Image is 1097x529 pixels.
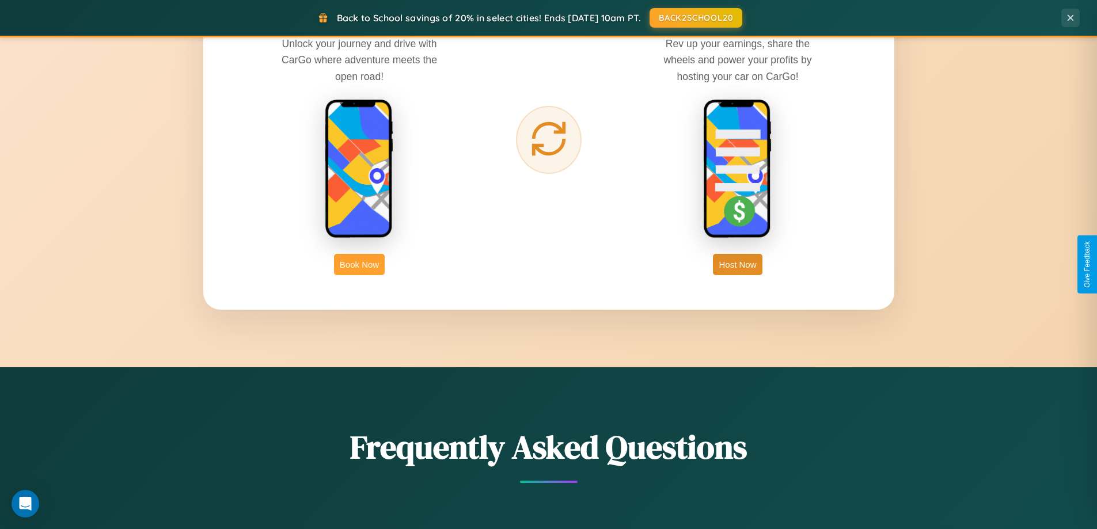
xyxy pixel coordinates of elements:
button: Book Now [334,254,385,275]
button: Host Now [713,254,762,275]
img: host phone [703,99,772,239]
img: rent phone [325,99,394,239]
button: BACK2SCHOOL20 [650,8,742,28]
p: Unlock your journey and drive with CarGo where adventure meets the open road! [273,36,446,84]
div: Give Feedback [1083,241,1091,288]
h2: Frequently Asked Questions [203,425,894,469]
span: Back to School savings of 20% in select cities! Ends [DATE] 10am PT. [337,12,641,24]
div: Open Intercom Messenger [12,490,39,517]
p: Rev up your earnings, share the wheels and power your profits by hosting your car on CarGo! [651,36,824,84]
